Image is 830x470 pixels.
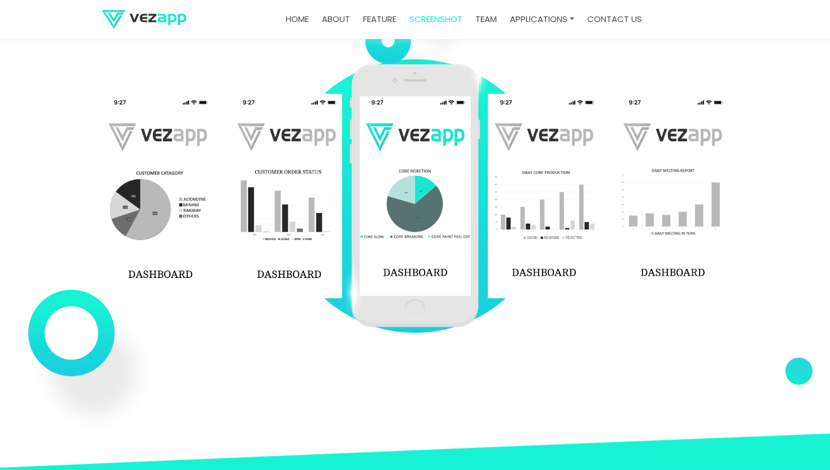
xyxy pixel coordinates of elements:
img: app [488,94,600,298]
a: contact us [583,8,646,31]
a: feature [359,8,401,31]
a: Applications [505,8,579,31]
a: Home [281,8,313,31]
img: logo [102,10,186,29]
img: app [230,94,342,298]
a: team [471,8,501,31]
img: app [617,94,728,298]
img: feature-circle-three [28,290,153,430]
img: screenshot-mob [349,64,481,328]
img: app [102,94,213,298]
a: about [317,8,355,31]
a: screenshot [405,8,467,31]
